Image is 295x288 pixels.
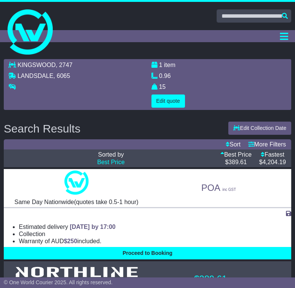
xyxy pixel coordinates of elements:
[53,73,70,79] span: , 6065
[228,159,247,165] span: 389.61
[17,73,53,79] span: LANDSDALE
[97,159,125,165] a: Best Price
[67,238,77,244] span: 250
[14,199,138,205] span: Same Day Nationwide(quotes take 0.5-1 hour)
[222,187,236,192] span: inc GST
[261,151,284,158] a: Fastest
[164,62,175,68] span: item
[226,141,240,148] a: Sort
[64,238,77,244] span: $
[159,84,166,90] span: 15
[151,274,286,285] p: $389.61
[9,263,144,285] img: Northline Distribution: GENERAL
[277,30,291,42] button: Toggle navigation
[4,247,291,259] button: Proceed to Booking
[19,223,291,230] li: Estimated delivery
[263,159,286,165] span: 4,204.19
[248,141,286,148] a: More Filters
[151,183,286,194] p: POA
[151,94,185,108] button: Edit quote
[259,158,286,166] p: $
[228,122,291,135] button: Edit Collection Date
[70,224,116,230] span: [DATE] by 17:00
[4,279,113,285] span: © One World Courier 2025. All rights reserved.
[19,238,291,245] li: Warranty of AUD included.
[220,158,252,166] p: $
[220,151,252,158] a: Best Price
[64,171,89,195] img: One World Courier: Same Day Nationwide(quotes take 0.5-1 hour)
[19,230,291,238] li: Collection
[159,62,162,68] span: 1
[56,62,72,68] span: , 2747
[9,151,213,158] p: Sorted by
[159,73,171,79] span: 0.96
[17,62,55,68] span: KINGSWOOD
